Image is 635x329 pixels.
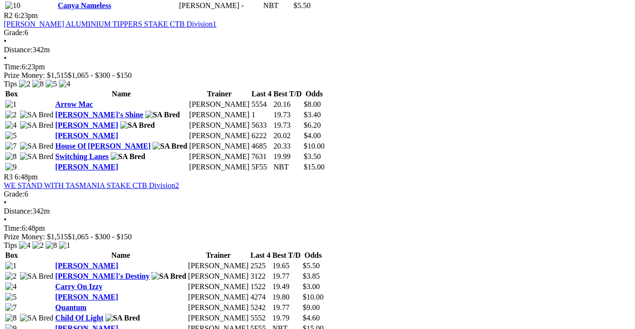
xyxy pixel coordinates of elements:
[251,89,272,99] th: Last 4
[20,314,54,322] img: SA Bred
[4,37,7,45] span: •
[4,63,631,71] div: 6:23pm
[189,162,250,172] td: [PERSON_NAME]
[303,314,320,322] span: $4.60
[251,121,272,130] td: 5633
[189,152,250,161] td: [PERSON_NAME]
[303,121,321,129] span: $6.20
[272,272,301,281] td: 19.77
[303,89,325,99] th: Odds
[55,293,118,301] a: [PERSON_NAME]
[189,89,250,99] th: Trainer
[272,292,301,302] td: 19.80
[4,233,631,241] div: Prize Money: $1,515
[273,141,303,151] td: 20.33
[5,262,17,270] img: 1
[4,207,631,216] div: 342m
[4,46,32,54] span: Distance:
[4,224,22,232] span: Time:
[4,63,22,71] span: Time:
[111,152,145,161] img: SA Bred
[5,100,17,109] img: 1
[55,111,143,119] a: [PERSON_NAME]'s Shine
[188,292,249,302] td: [PERSON_NAME]
[5,251,18,259] span: Box
[5,142,17,150] img: 7
[189,100,250,109] td: [PERSON_NAME]
[55,272,150,280] a: [PERSON_NAME]'s Destiny
[272,282,301,291] td: 19.49
[5,293,17,301] img: 5
[188,272,249,281] td: [PERSON_NAME]
[303,282,320,291] span: $3.00
[5,111,17,119] img: 2
[251,152,272,161] td: 7631
[4,181,179,189] a: WE STAND WITH TASMANIA STAKE CTB Division2
[46,241,57,250] img: 8
[5,163,17,171] img: 9
[250,261,271,271] td: 2525
[5,1,20,10] img: 10
[15,173,38,181] span: 6:48pm
[55,121,118,129] a: [PERSON_NAME]
[4,216,7,224] span: •
[189,131,250,141] td: [PERSON_NAME]
[32,80,44,88] img: 8
[250,313,271,323] td: 5552
[55,282,103,291] a: Carry On Izzy
[20,142,54,150] img: SA Bred
[55,142,151,150] a: House Of [PERSON_NAME]
[188,303,249,312] td: [PERSON_NAME]
[188,251,249,260] th: Trainer
[189,141,250,151] td: [PERSON_NAME]
[189,121,250,130] td: [PERSON_NAME]
[303,163,324,171] span: $15.00
[303,293,323,301] span: $10.00
[5,272,17,281] img: 2
[15,11,38,19] span: 6:23pm
[250,272,271,281] td: 3122
[179,1,240,10] td: [PERSON_NAME]
[303,262,320,270] span: $5.50
[59,241,70,250] img: 1
[55,303,86,311] a: Quantum
[272,313,301,323] td: 19.79
[273,131,303,141] td: 20.02
[4,190,25,198] span: Grade:
[303,272,320,280] span: $3.85
[303,132,321,140] span: $4.00
[4,80,17,88] span: Tips
[303,152,321,160] span: $3.50
[55,132,118,140] a: [PERSON_NAME]
[19,241,30,250] img: 4
[55,262,118,270] a: [PERSON_NAME]
[20,121,54,130] img: SA Bred
[55,100,93,108] a: Arrow Mac
[251,110,272,120] td: 1
[250,292,271,302] td: 4274
[4,207,32,215] span: Distance:
[303,303,320,311] span: $9.00
[4,28,631,37] div: 6
[241,1,262,10] td: -
[188,282,249,291] td: [PERSON_NAME]
[273,89,303,99] th: Best T/D
[251,141,272,151] td: 4685
[272,251,301,260] th: Best T/D
[302,251,324,260] th: Odds
[55,163,118,171] a: [PERSON_NAME]
[4,11,13,19] span: R2
[263,1,292,10] td: NBT
[4,190,631,198] div: 6
[105,314,140,322] img: SA Bred
[188,313,249,323] td: [PERSON_NAME]
[4,71,631,80] div: Prize Money: $1,515
[273,152,303,161] td: 19.99
[152,142,187,150] img: SA Bred
[58,1,111,9] a: Canya Nameless
[4,28,25,37] span: Grade:
[20,111,54,119] img: SA Bred
[251,100,272,109] td: 5554
[20,152,54,161] img: SA Bred
[303,100,321,108] span: $8.00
